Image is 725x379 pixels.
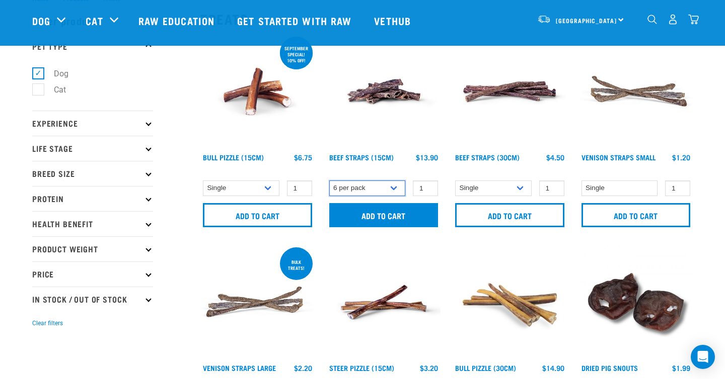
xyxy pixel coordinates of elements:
p: Life Stage [32,136,153,161]
div: $3.20 [420,364,438,372]
div: $4.50 [546,153,564,161]
input: 1 [413,180,438,196]
div: September special! 10% off! [280,41,313,68]
img: Bull Pizzle 30cm for Dogs [453,245,567,359]
div: $13.90 [416,153,438,161]
div: $1.99 [672,364,690,372]
a: Bull Pizzle (15cm) [203,155,264,159]
a: Beef Straps (15cm) [329,155,394,159]
span: [GEOGRAPHIC_DATA] [556,19,617,22]
div: Open Intercom Messenger [691,345,715,369]
img: Stack of 3 Venison Straps Treats for Pets [200,245,315,359]
img: Raw Essentials Beef Straps 15cm 6 Pack [327,35,441,149]
a: Bull Pizzle (30cm) [455,366,516,369]
input: 1 [665,180,690,196]
p: Health Benefit [32,211,153,236]
div: $1.20 [672,153,690,161]
a: Venison Straps Large [203,366,276,369]
img: home-icon-1@2x.png [647,15,657,24]
button: Clear filters [32,319,63,328]
p: In Stock / Out Of Stock [32,287,153,312]
a: Dog [32,13,50,28]
div: $2.20 [294,364,312,372]
a: Beef Straps (30cm) [455,155,520,159]
a: Cat [86,13,103,28]
a: Dried Pig Snouts [582,366,638,369]
a: Venison Straps Small [582,155,656,159]
img: IMG 9990 [579,245,693,359]
input: Add to cart [582,203,691,227]
p: Pet Type [32,33,153,58]
div: $6.75 [294,153,312,161]
input: Add to cart [329,203,439,227]
a: Vethub [364,1,423,41]
img: Bull Pizzle [200,35,315,149]
p: Price [32,261,153,287]
p: Breed Size [32,161,153,186]
div: BULK TREATS! [280,254,313,275]
img: Raw Essentials Beef Straps 6 Pack [453,35,567,149]
p: Product Weight [32,236,153,261]
img: user.png [668,14,678,25]
input: Add to cart [203,203,312,227]
label: Dog [38,67,72,80]
div: $14.90 [542,364,564,372]
input: 1 [539,180,564,196]
img: Venison Straps [579,35,693,149]
img: van-moving.png [537,15,551,24]
input: 1 [287,180,312,196]
img: Raw Essentials Steer Pizzle 15cm [327,245,441,359]
p: Protein [32,186,153,211]
p: Experience [32,111,153,136]
a: Raw Education [128,1,227,41]
label: Cat [38,83,70,96]
input: Add to cart [455,203,564,227]
img: home-icon@2x.png [688,14,699,25]
a: Steer Pizzle (15cm) [329,366,394,369]
a: Get started with Raw [227,1,364,41]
